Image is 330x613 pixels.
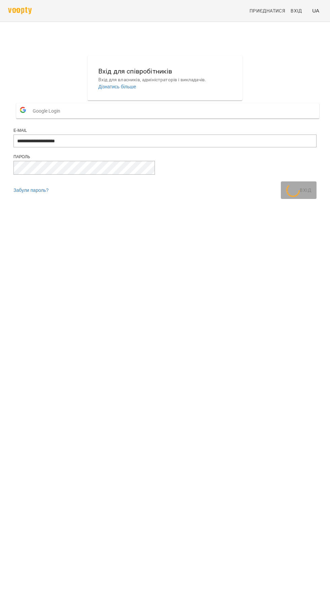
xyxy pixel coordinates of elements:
[93,61,237,95] button: Вхід для співробітниківВхід для власників, адміністраторів і викладачів.Дізнатись більше
[16,103,319,118] button: Google Login
[98,77,232,83] p: Вхід для власників, адміністраторів і викладачів.
[309,4,322,17] button: UA
[13,187,48,193] a: Забули пароль?
[288,5,309,17] a: Вхід
[291,7,302,15] span: Вхід
[98,84,136,89] a: Дізнатись більше
[312,7,319,14] span: UA
[13,128,317,134] div: E-mail
[98,66,232,77] h6: Вхід для співробітників
[247,5,288,17] a: Приєднатися
[13,154,317,160] div: Пароль
[33,104,64,118] span: Google Login
[250,7,285,15] span: Приєднатися
[8,7,32,14] img: voopty.png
